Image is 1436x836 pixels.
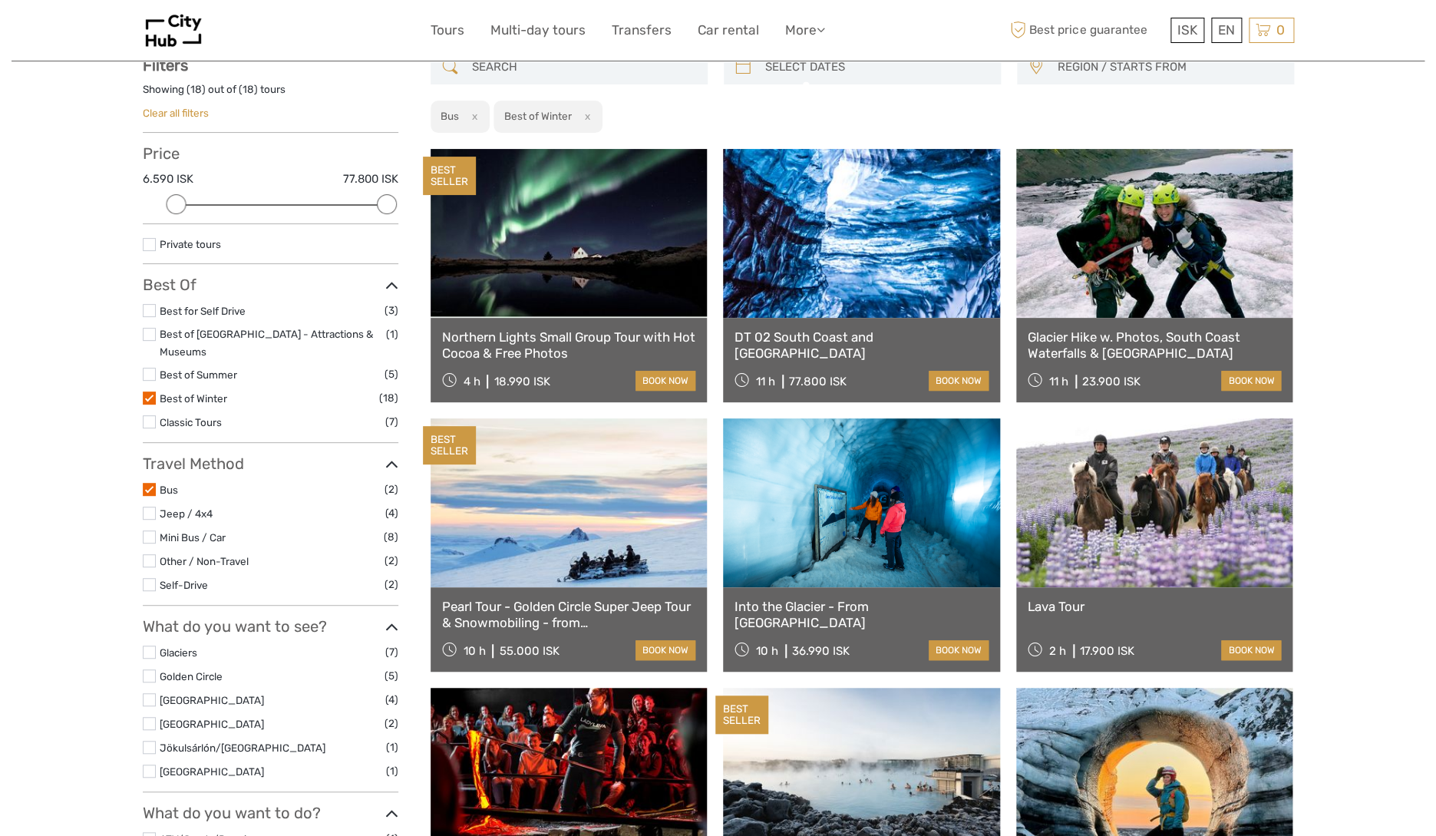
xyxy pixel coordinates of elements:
span: 10 h [756,644,778,658]
a: Glaciers [160,646,197,659]
a: Jeep / 4x4 [160,507,213,520]
a: Clear all filters [143,107,209,119]
span: (2) [385,576,398,593]
a: book now [1221,640,1281,660]
input: SEARCH [466,54,700,81]
a: [GEOGRAPHIC_DATA] [160,694,264,706]
span: (1) [386,325,398,343]
a: Bus [160,484,178,496]
h3: What do you want to do? [143,804,398,822]
a: Pearl Tour - Golden Circle Super Jeep Tour & Snowmobiling - from [GEOGRAPHIC_DATA] [442,599,696,630]
label: 6.590 ISK [143,171,193,187]
span: (1) [386,739,398,756]
span: Best price guarantee [1006,18,1167,43]
div: BEST SELLER [423,157,476,195]
span: (7) [385,643,398,661]
a: Best for Self Drive [160,305,246,317]
a: Transfers [612,19,672,41]
div: 55.000 ISK [499,644,559,658]
div: 18.990 ISK [494,375,550,388]
span: (18) [379,389,398,407]
span: (7) [385,413,398,431]
a: Private tours [160,238,221,250]
h3: Best Of [143,276,398,294]
h3: What do you want to see? [143,617,398,636]
a: Golden Circle [160,670,223,682]
span: 11 h [1049,375,1068,388]
a: book now [929,371,989,391]
a: Best of Summer [160,368,237,381]
span: ISK [1177,22,1197,38]
p: We're away right now. Please check back later! [21,27,173,39]
a: Classic Tours [160,416,222,428]
div: 36.990 ISK [792,644,850,658]
div: 17.900 ISK [1080,644,1134,658]
div: EN [1211,18,1242,43]
a: Other / Non-Travel [160,555,249,567]
img: 3076-8a80fb3d-a3cf-4f79-9a3d-dd183d103082_logo_small.png [143,12,205,49]
span: (5) [385,667,398,685]
h2: Best of Winter [504,110,572,122]
a: book now [1221,371,1281,391]
div: BEST SELLER [715,696,768,734]
button: Open LiveChat chat widget [177,24,195,42]
a: More [785,19,825,41]
a: DT 02 South Coast and [GEOGRAPHIC_DATA] [735,329,989,361]
div: 77.800 ISK [789,375,847,388]
h3: Price [143,144,398,163]
label: 77.800 ISK [343,171,398,187]
span: (5) [385,365,398,383]
label: 18 [243,82,254,97]
input: SELECT DATES [759,54,993,81]
span: (4) [385,504,398,522]
a: Jökulsárlón/[GEOGRAPHIC_DATA] [160,742,325,754]
a: Best of Winter [160,392,227,405]
span: (2) [385,552,398,570]
a: Northern Lights Small Group Tour with Hot Cocoa & Free Photos [442,329,696,361]
span: (8) [384,528,398,546]
a: book now [929,640,989,660]
span: (4) [385,691,398,709]
div: BEST SELLER [423,426,476,464]
span: (2) [385,481,398,498]
h2: Bus [441,110,459,122]
a: [GEOGRAPHIC_DATA] [160,765,264,778]
button: x [461,108,482,124]
span: 4 h [463,375,480,388]
a: [GEOGRAPHIC_DATA] [160,718,264,730]
a: Best of [GEOGRAPHIC_DATA] - Attractions & Museums [160,328,373,358]
span: (1) [386,762,398,780]
span: (2) [385,715,398,732]
a: book now [635,371,695,391]
a: Self-Drive [160,579,208,591]
div: Showing ( ) out of ( ) tours [143,82,398,106]
a: Car rental [698,19,759,41]
span: 10 h [463,644,485,658]
a: Tours [431,19,464,41]
h3: Travel Method [143,454,398,473]
a: Into the Glacier - From [GEOGRAPHIC_DATA] [735,599,989,630]
a: book now [635,640,695,660]
button: x [574,108,595,124]
button: REGION / STARTS FROM [1051,55,1286,80]
a: Glacier Hike w. Photos, South Coast Waterfalls & [GEOGRAPHIC_DATA] [1028,329,1282,361]
strong: Filters [143,56,188,74]
a: Mini Bus / Car [160,531,226,544]
a: Multi-day tours [490,19,586,41]
a: Lava Tour [1028,599,1282,614]
span: 0 [1274,22,1287,38]
label: 18 [190,82,202,97]
div: 23.900 ISK [1082,375,1141,388]
span: 11 h [756,375,775,388]
span: (3) [385,302,398,319]
span: 2 h [1049,644,1066,658]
